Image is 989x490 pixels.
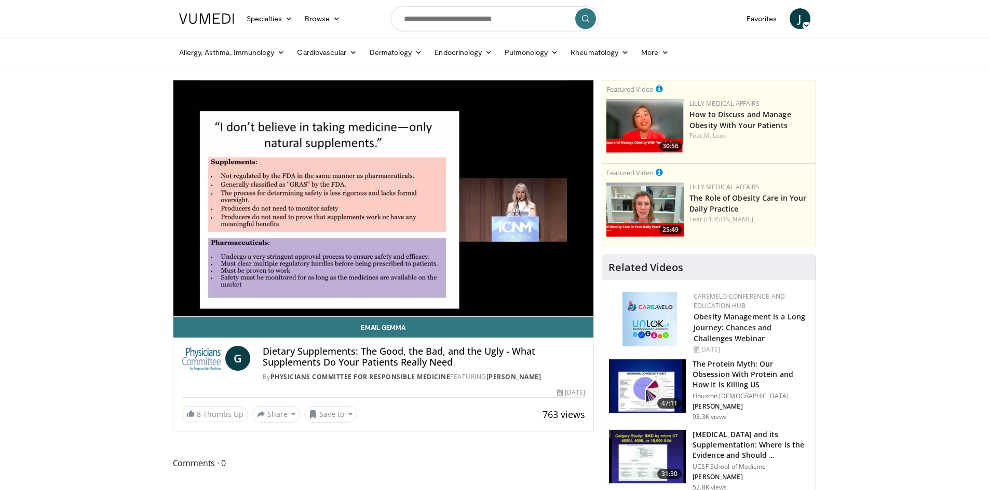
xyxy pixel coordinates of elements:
a: Specialties [240,8,299,29]
p: 93.3K views [693,413,727,421]
span: 47:11 [657,398,682,409]
a: CaReMeLO Conference and Education Hub [694,292,785,310]
p: Houston [DEMOGRAPHIC_DATA] [693,392,809,400]
p: [PERSON_NAME] [693,402,809,411]
div: [DATE] [557,388,585,397]
h4: Related Videos [608,261,683,274]
a: 47:11 The Protein Myth: Our Obsession With Protein and How It Is Killing US Houston [DEMOGRAPHIC_... [608,359,809,421]
div: By FEATURING [263,372,585,382]
div: [DATE] [694,345,807,354]
button: Save to [304,406,357,423]
div: Feat. [689,215,811,224]
a: J [790,8,810,29]
img: c98a6a29-1ea0-4bd5-8cf5-4d1e188984a7.png.150x105_q85_crop-smart_upscale.png [606,99,684,153]
a: Rheumatology [564,42,635,63]
span: Comments 0 [173,456,594,470]
div: Feat. [689,131,811,141]
a: Dermatology [363,42,429,63]
span: 8 [197,409,201,419]
a: Lilly Medical Affairs [689,183,760,191]
a: Cardiovascular [291,42,363,63]
h4: Dietary Supplements: The Good, the Bad, and the Ugly - What Supplements Do Your Patients Really Need [263,346,585,368]
small: Featured Video [606,85,654,94]
img: b7b8b05e-5021-418b-a89a-60a270e7cf82.150x105_q85_crop-smart_upscale.jpg [609,359,686,413]
button: Share [252,406,301,423]
a: Physicians Committee for Responsible Medicine [270,372,451,381]
a: [PERSON_NAME] [704,215,753,223]
a: Endocrinology [428,42,498,63]
a: 30:56 [606,99,684,153]
input: Search topics, interventions [391,6,599,31]
img: Physicians Committee for Responsible Medicine [182,346,221,371]
a: The Role of Obesity Care in Your Daily Practice [689,193,806,214]
p: [PERSON_NAME] [693,473,809,481]
img: VuMedi Logo [179,13,234,24]
img: 4bb25b40-905e-443e-8e37-83f056f6e86e.150x105_q85_crop-smart_upscale.jpg [609,430,686,484]
span: 25:49 [659,225,682,234]
a: G [225,346,250,371]
span: 30:56 [659,142,682,151]
img: e1208b6b-349f-4914-9dd7-f97803bdbf1d.png.150x105_q85_crop-smart_upscale.png [606,183,684,237]
a: 8 Thumbs Up [182,406,248,422]
h3: The Protein Myth: Our Obsession With Protein and How It Is Killing US [693,359,809,390]
video-js: Video Player [173,80,594,317]
a: [PERSON_NAME] [486,372,541,381]
p: UCSF School of Medicine [693,463,809,471]
a: Browse [299,8,346,29]
a: Email Gemma [173,317,594,338]
small: Featured Video [606,168,654,177]
a: How to Discuss and Manage Obesity With Your Patients [689,109,791,130]
a: Lilly Medical Affairs [689,99,760,108]
a: Pulmonology [498,42,564,63]
a: 25:49 [606,183,684,237]
a: More [635,42,675,63]
a: Obesity Management is a Long Journey: Chances and Challenges Webinar [694,312,805,343]
img: 45df64a9-a6de-482c-8a90-ada250f7980c.png.150x105_q85_autocrop_double_scale_upscale_version-0.2.jpg [622,292,677,346]
a: M. Look [704,131,727,140]
h3: [MEDICAL_DATA] and its Supplementation: Where is the Evidence and Should … [693,429,809,460]
a: Favorites [740,8,783,29]
span: 31:30 [657,469,682,479]
a: Allergy, Asthma, Immunology [173,42,291,63]
span: 763 views [543,408,585,421]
